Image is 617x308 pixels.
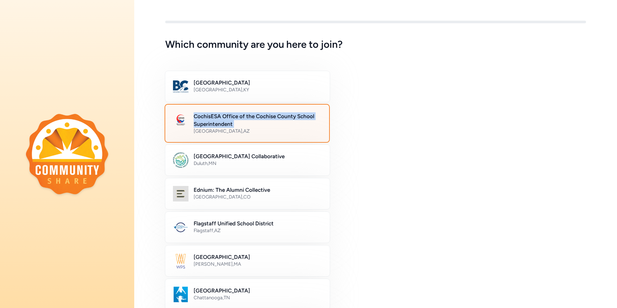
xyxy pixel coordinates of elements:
[194,220,322,227] h2: Flagstaff Unified School District
[194,87,322,93] div: [GEOGRAPHIC_DATA] , KY
[194,152,322,160] h2: [GEOGRAPHIC_DATA] Collaborative
[194,287,322,294] h2: [GEOGRAPHIC_DATA]
[194,227,322,234] div: Flagstaff , AZ
[26,114,108,194] img: logo
[194,261,322,267] div: [PERSON_NAME] , MA
[173,253,188,269] img: Logo
[173,220,188,235] img: Logo
[173,287,188,302] img: Logo
[194,112,321,128] h2: CochisESA Office of the Cochise County School Superintendent
[194,128,321,134] div: [GEOGRAPHIC_DATA] , AZ
[194,79,322,87] h2: [GEOGRAPHIC_DATA]
[194,253,322,261] h2: [GEOGRAPHIC_DATA]
[173,112,188,128] img: Logo
[194,194,322,200] div: [GEOGRAPHIC_DATA] , CO
[173,186,188,201] img: Logo
[194,294,322,301] div: Chattanooga , TN
[173,152,188,168] img: Logo
[194,160,322,167] div: Duluth , MN
[173,79,188,94] img: Logo
[194,186,322,194] h2: Ednium: The Alumni Collective
[165,39,586,50] h5: Which community are you here to join?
